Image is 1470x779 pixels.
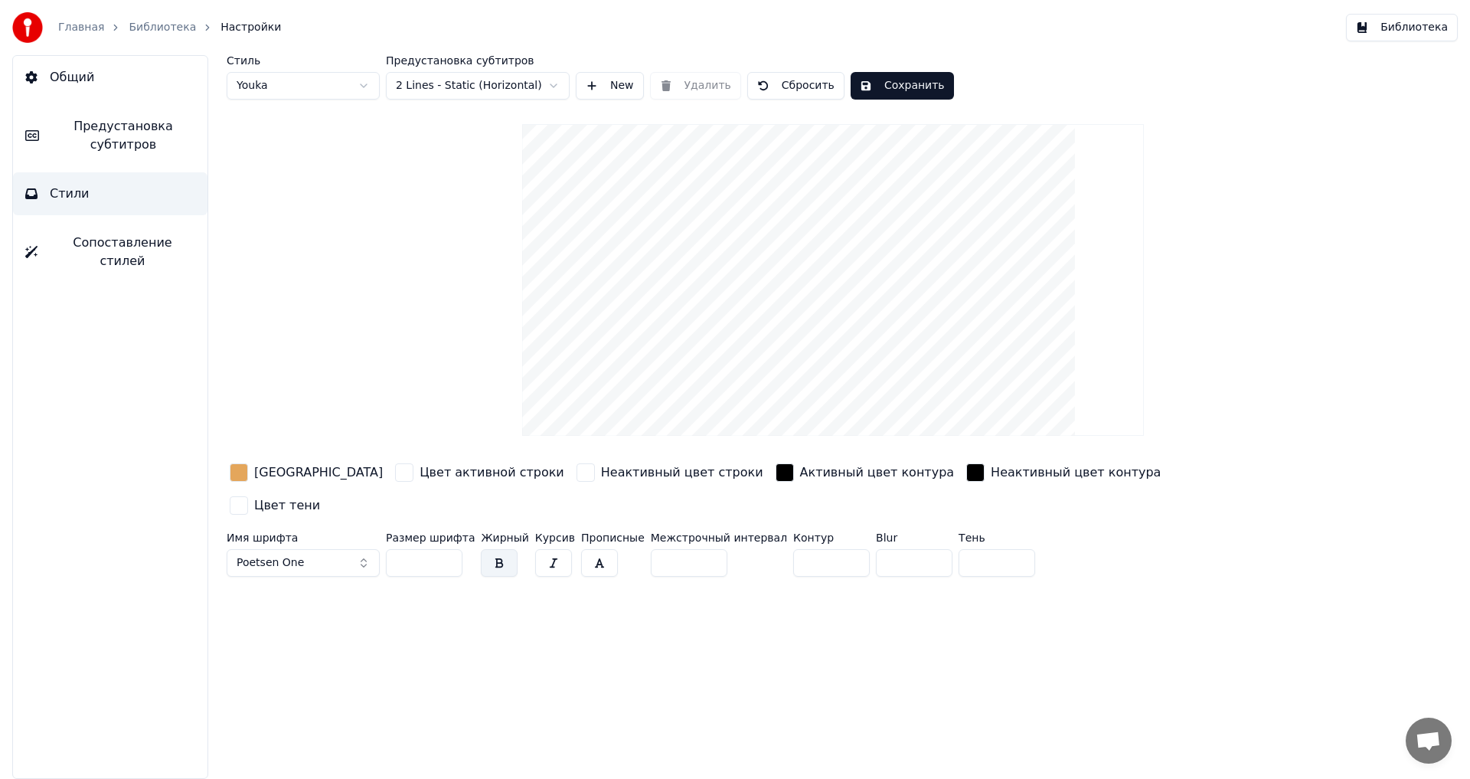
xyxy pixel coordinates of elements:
span: Предустановка субтитров [51,117,195,154]
div: Неактивный цвет контура [991,463,1161,482]
label: Размер шрифта [386,532,475,543]
label: Межстрочный интервал [651,532,787,543]
button: Неактивный цвет контура [963,460,1164,485]
button: Общий [13,56,207,99]
button: Предустановка субтитров [13,105,207,166]
div: Цвет тени [254,496,320,515]
nav: breadcrumb [58,20,281,35]
button: Цвет активной строки [392,460,567,485]
label: Контур [793,532,870,543]
label: Тень [959,532,1035,543]
button: Сохранить [851,72,954,100]
label: Blur [876,532,952,543]
label: Прописные [581,532,645,543]
div: Неактивный цвет строки [601,463,763,482]
label: Жирный [481,532,528,543]
span: Сопоставление стилей [50,234,195,270]
button: [GEOGRAPHIC_DATA] [227,460,386,485]
button: Активный цвет контура [773,460,958,485]
a: Главная [58,20,104,35]
button: Библиотека [1346,14,1458,41]
button: Сопоставление стилей [13,221,207,283]
div: Цвет активной строки [420,463,564,482]
span: Poetsen One [237,555,304,571]
label: Стиль [227,55,380,66]
button: Неактивный цвет строки [573,460,766,485]
label: Курсив [535,532,575,543]
button: Сбросить [747,72,844,100]
img: youka [12,12,43,43]
label: Предустановка субтитров [386,55,570,66]
span: Стили [50,185,90,203]
label: Имя шрифта [227,532,380,543]
span: Общий [50,68,94,87]
button: New [576,72,644,100]
div: Открытый чат [1406,718,1452,764]
button: Цвет тени [227,493,323,518]
span: Настройки [220,20,281,35]
a: Библиотека [129,20,196,35]
div: [GEOGRAPHIC_DATA] [254,463,383,482]
button: Стили [13,172,207,215]
div: Активный цвет контура [800,463,955,482]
